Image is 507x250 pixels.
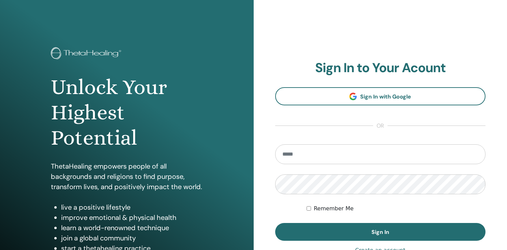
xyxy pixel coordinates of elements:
h2: Sign In to Your Acount [275,60,486,76]
label: Remember Me [314,205,354,213]
h1: Unlock Your Highest Potential [51,75,203,151]
span: Sign In with Google [360,93,411,100]
button: Sign In [275,223,486,241]
span: Sign In [371,228,389,236]
li: live a positive lifestyle [61,202,203,212]
li: improve emotional & physical health [61,212,203,223]
li: learn a world-renowned technique [61,223,203,233]
a: Sign In with Google [275,87,486,105]
span: or [373,122,388,130]
li: join a global community [61,233,203,243]
p: ThetaHealing empowers people of all backgrounds and religions to find purpose, transform lives, a... [51,161,203,192]
div: Keep me authenticated indefinitely or until I manually logout [307,205,485,213]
